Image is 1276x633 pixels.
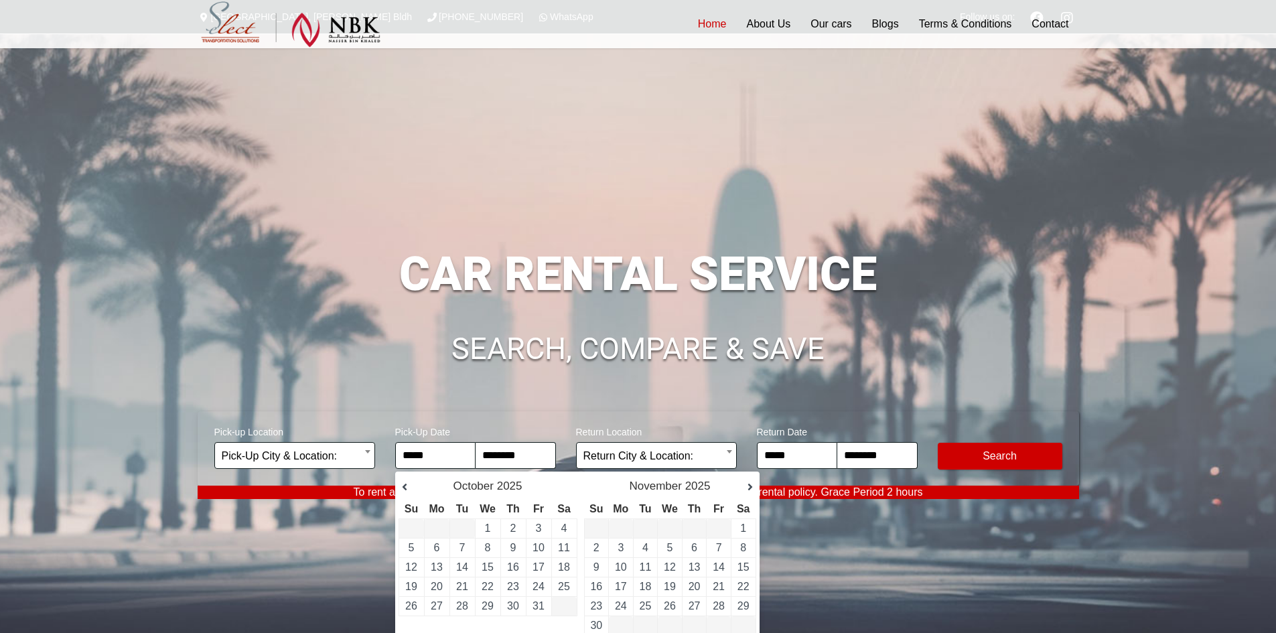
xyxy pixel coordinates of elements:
[431,581,443,592] a: 20
[664,600,676,612] a: 26
[688,503,701,514] span: Thursday
[405,561,417,573] a: 12
[558,561,570,573] a: 18
[456,503,468,514] span: Tuesday
[510,542,516,553] a: 9
[618,542,624,553] a: 3
[536,522,542,534] a: 3
[485,542,491,553] a: 8
[640,561,652,573] a: 11
[429,503,444,514] span: Monday
[506,503,520,514] span: Thursday
[737,503,750,514] span: Saturday
[593,542,599,553] a: 2
[713,600,725,612] a: 28
[456,561,468,573] a: 14
[201,1,380,48] img: Select Rent a Car
[576,442,737,469] span: Return City & Location:
[713,503,724,514] span: Friday
[507,561,519,573] a: 16
[405,581,417,592] a: 19
[590,600,602,612] a: 23
[716,542,722,553] a: 7
[740,522,746,534] a: 1
[510,522,516,534] a: 2
[691,542,697,553] a: 6
[590,581,602,592] a: 16
[482,581,494,592] a: 22
[214,442,375,469] span: Pick-Up City & Location:
[409,542,415,553] a: 5
[938,443,1062,470] button: Modify Search
[689,561,701,573] a: 13
[639,503,651,514] span: Tuesday
[402,481,422,494] a: Prev
[434,542,440,553] a: 6
[737,600,750,612] a: 29
[737,561,750,573] a: 15
[733,481,753,494] a: Next
[198,486,1079,499] p: To rent a vehicle, customers must be at least 21 years of age, in accordance with our rental poli...
[431,561,443,573] a: 13
[576,418,737,442] span: Return Location
[667,542,673,553] a: 5
[533,581,545,592] a: 24
[456,581,468,592] a: 21
[405,503,418,514] span: Sunday
[533,503,544,514] span: Friday
[405,600,417,612] a: 26
[640,600,652,612] a: 25
[558,542,570,553] a: 11
[214,418,375,442] span: Pick-up Location
[713,561,725,573] a: 14
[459,542,466,553] a: 7
[583,443,729,470] span: Return City & Location:
[590,620,602,631] a: 30
[507,600,519,612] a: 30
[507,581,519,592] a: 23
[497,480,522,492] span: 2025
[482,600,494,612] a: 29
[685,480,711,492] span: 2025
[640,581,652,592] a: 18
[689,600,701,612] a: 27
[664,581,676,592] a: 19
[485,522,491,534] a: 1
[615,561,627,573] a: 10
[689,581,701,592] a: 20
[456,600,468,612] a: 28
[589,503,603,514] span: Sunday
[630,480,682,492] span: November
[198,251,1079,297] h1: CAR RENTAL SERVICE
[431,600,443,612] a: 27
[740,542,746,553] a: 8
[453,480,493,492] span: October
[615,581,627,592] a: 17
[642,542,648,553] a: 4
[615,600,627,612] a: 24
[558,581,570,592] a: 25
[395,418,556,442] span: Pick-Up Date
[713,581,725,592] a: 21
[198,334,1079,364] h1: SEARCH, COMPARE & SAVE
[737,581,750,592] a: 22
[482,561,494,573] a: 15
[757,418,918,442] span: Return Date
[557,503,571,514] span: Saturday
[533,561,545,573] a: 17
[222,443,368,470] span: Pick-Up City & Location:
[593,561,599,573] a: 9
[533,600,545,612] a: 31
[561,522,567,534] a: 4
[480,503,496,514] span: Wednesday
[664,561,676,573] a: 12
[662,503,678,514] span: Wednesday
[533,542,545,553] a: 10
[613,503,628,514] span: Monday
